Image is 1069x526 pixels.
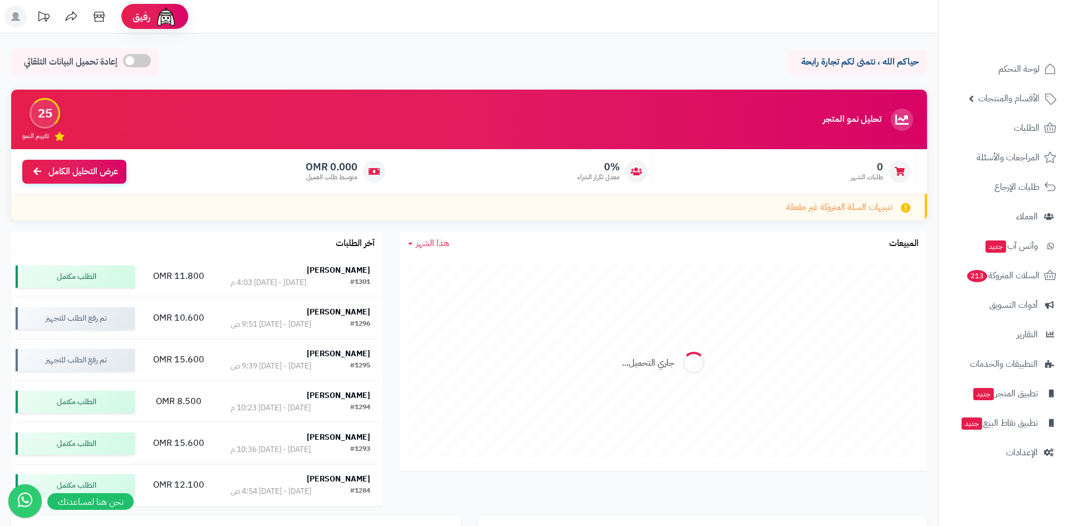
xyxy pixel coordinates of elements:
span: طلبات الإرجاع [994,179,1039,195]
span: طلبات الشهر [851,173,883,182]
div: [DATE] - [DATE] 4:54 ص [231,486,311,497]
div: [DATE] - [DATE] 9:51 ص [231,319,311,330]
span: جديد [962,417,982,430]
span: معدل تكرار الشراء [577,173,620,182]
div: تم رفع الطلب للتجهيز [16,307,135,330]
span: الطلبات [1014,120,1039,136]
span: جديد [985,240,1006,253]
div: جاري التحميل... [622,357,674,370]
a: وآتس آبجديد [945,233,1062,259]
span: تقييم النمو [22,131,49,141]
td: 11.800 OMR [139,256,218,297]
a: السلات المتروكة213 [945,262,1062,289]
a: تطبيق المتجرجديد [945,380,1062,407]
span: تنبيهات السلة المتروكة غير مفعلة [786,201,893,214]
div: الطلب مكتمل [16,266,135,288]
span: هذا الشهر [416,237,449,250]
span: السلات المتروكة [966,268,1039,283]
span: المراجعات والأسئلة [977,150,1039,165]
td: 8.500 OMR [139,381,218,422]
a: تطبيق نقاط البيعجديد [945,410,1062,436]
div: #1284 [350,486,370,497]
span: تطبيق المتجر [972,386,1038,401]
span: الإعدادات [1006,445,1038,460]
div: #1293 [350,444,370,455]
span: 0.000 OMR [306,161,357,173]
span: متوسط طلب العميل [306,173,357,182]
a: أدوات التسويق [945,292,1062,318]
a: المراجعات والأسئلة [945,144,1062,171]
strong: [PERSON_NAME] [307,473,370,485]
div: #1296 [350,319,370,330]
div: الطلب مكتمل [16,391,135,413]
a: الطلبات [945,115,1062,141]
span: لوحة التحكم [998,61,1039,77]
span: 0 [851,161,883,173]
a: العملاء [945,203,1062,230]
span: رفيق [133,10,150,23]
a: عرض التحليل الكامل [22,160,126,184]
span: العملاء [1016,209,1038,224]
div: الطلب مكتمل [16,474,135,496]
span: عرض التحليل الكامل [48,165,118,178]
span: أدوات التسويق [989,297,1038,313]
span: جديد [973,388,994,400]
a: هذا الشهر [408,237,449,250]
span: إعادة تحميل البيانات التلقائي [24,56,117,68]
h3: المبيعات [889,239,919,249]
td: 12.100 OMR [139,465,218,506]
a: لوحة التحكم [945,56,1062,82]
img: ai-face.png [155,6,177,28]
td: 10.600 OMR [139,298,218,339]
div: #1294 [350,402,370,414]
h3: تحليل نمو المتجر [823,115,881,125]
span: التطبيقات والخدمات [970,356,1038,372]
span: 213 [967,270,987,282]
div: #1295 [350,361,370,372]
strong: [PERSON_NAME] [307,431,370,443]
img: logo-2.png [993,8,1058,32]
span: الأقسام والمنتجات [978,91,1039,106]
a: تحديثات المنصة [30,6,57,31]
strong: [PERSON_NAME] [307,348,370,360]
strong: [PERSON_NAME] [307,390,370,401]
div: الطلب مكتمل [16,432,135,455]
strong: [PERSON_NAME] [307,306,370,318]
td: 15.600 OMR [139,340,218,381]
span: وآتس آب [984,238,1038,254]
div: [DATE] - [DATE] 9:39 ص [231,361,311,372]
td: 15.600 OMR [139,423,218,464]
strong: [PERSON_NAME] [307,264,370,276]
span: تطبيق نقاط البيع [960,415,1038,431]
span: 0% [577,161,620,173]
div: #1301 [350,277,370,288]
h3: آخر الطلبات [336,239,375,249]
a: التقارير [945,321,1062,348]
a: الإعدادات [945,439,1062,466]
div: [DATE] - [DATE] 10:36 م [231,444,311,455]
div: [DATE] - [DATE] 4:03 م [231,277,306,288]
a: طلبات الإرجاع [945,174,1062,200]
p: حياكم الله ، نتمنى لكم تجارة رابحة [796,56,919,68]
div: تم رفع الطلب للتجهيز [16,349,135,371]
span: التقارير [1017,327,1038,342]
a: التطبيقات والخدمات [945,351,1062,377]
div: [DATE] - [DATE] 10:23 م [231,402,311,414]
